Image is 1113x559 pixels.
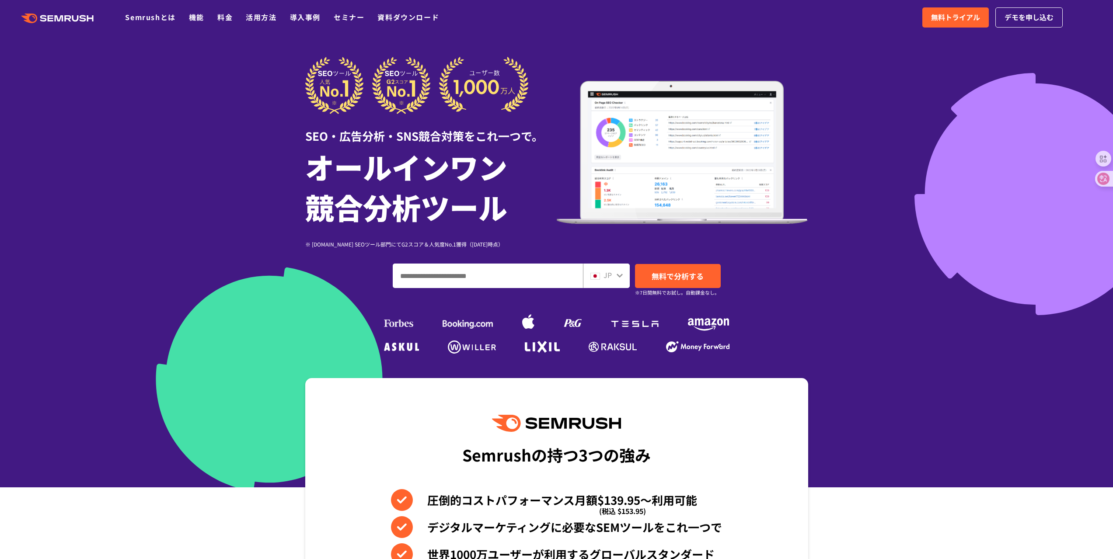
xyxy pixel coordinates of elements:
[393,264,583,288] input: ドメイン、キーワードまたはURLを入力してください
[305,240,557,248] div: ※ [DOMAIN_NAME] SEOツール部門にてG2スコア＆人気度No.1獲得（[DATE]時点）
[931,12,980,23] span: 無料トライアル
[217,12,233,22] a: 料金
[334,12,364,22] a: セミナー
[995,7,1063,28] a: デモを申し込む
[1005,12,1054,23] span: デモを申し込む
[391,489,722,511] li: 圧倒的コストパフォーマンス月額$139.95〜利用可能
[492,415,621,432] img: Semrush
[604,270,612,280] span: JP
[290,12,321,22] a: 導入事例
[635,264,721,288] a: 無料で分析する
[189,12,204,22] a: 機能
[391,516,722,538] li: デジタルマーケティングに必要なSEMツールをこれ一つで
[635,288,719,297] small: ※7日間無料でお試し。自動課金なし。
[599,500,646,522] span: (税込 $153.95)
[652,271,704,281] span: 無料で分析する
[125,12,175,22] a: Semrushとは
[305,114,557,144] div: SEO・広告分析・SNS競合対策をこれ一つで。
[305,146,557,227] h1: オールインワン 競合分析ツール
[377,12,439,22] a: 資料ダウンロード
[246,12,276,22] a: 活用方法
[922,7,989,28] a: 無料トライアル
[462,438,651,471] div: Semrushの持つ3つの強み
